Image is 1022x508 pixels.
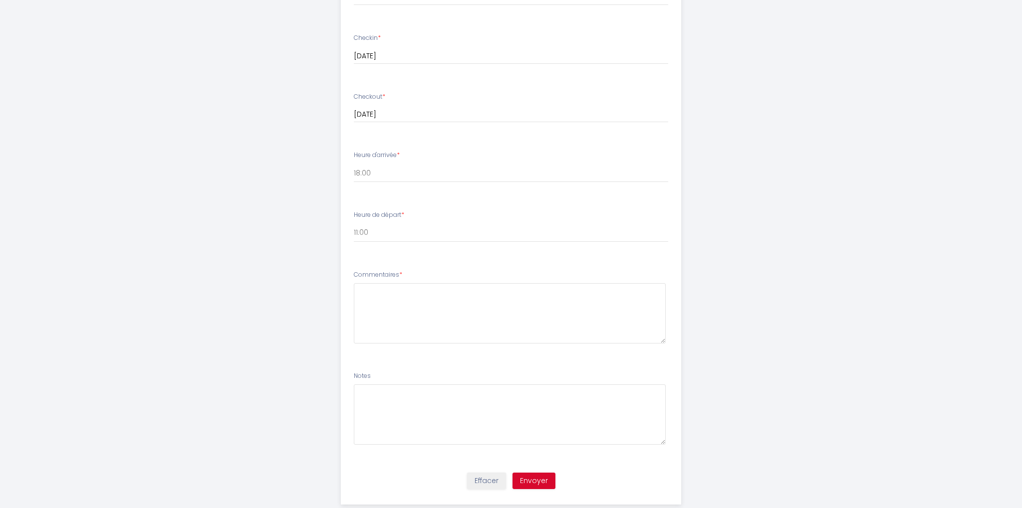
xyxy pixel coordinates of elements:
[354,210,404,220] label: Heure de départ
[467,473,506,490] button: Effacer
[354,270,402,280] label: Commentaires
[354,371,371,381] label: Notes
[354,92,385,102] label: Checkout
[512,473,555,490] button: Envoyer
[354,151,400,160] label: Heure d'arrivée
[354,33,381,43] label: Checkin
